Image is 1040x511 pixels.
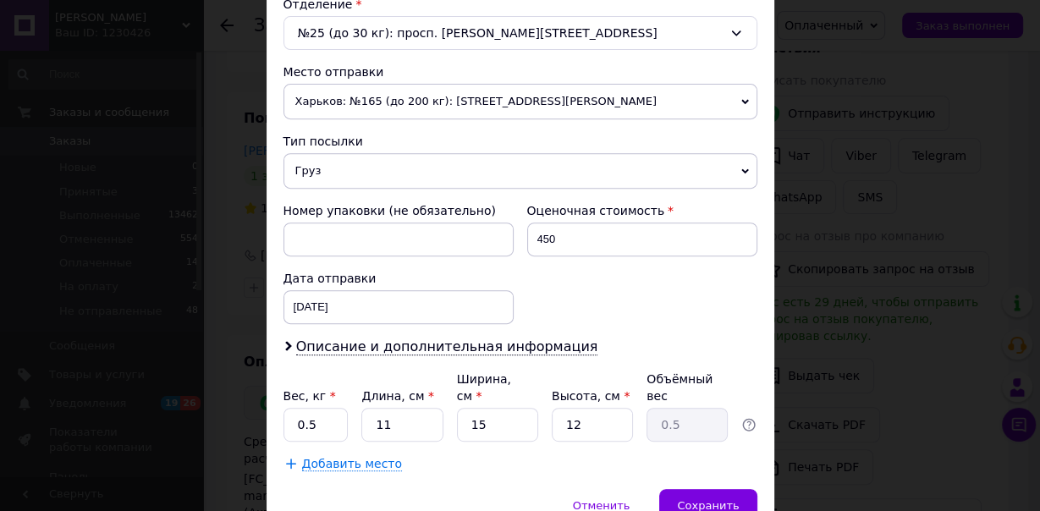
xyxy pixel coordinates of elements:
[552,389,630,403] label: Высота, см
[302,457,403,471] span: Добавить место
[296,338,598,355] span: Описание и дополнительная информация
[283,65,384,79] span: Место отправки
[457,372,511,403] label: Ширина, см
[283,135,363,148] span: Тип посылки
[527,202,757,219] div: Оценочная стоимость
[647,371,728,404] div: Объёмный вес
[283,84,757,119] span: Харьков: №165 (до 200 кг): [STREET_ADDRESS][PERSON_NAME]
[283,16,757,50] div: №25 (до 30 кг): просп. [PERSON_NAME][STREET_ADDRESS]
[283,202,514,219] div: Номер упаковки (не обязательно)
[361,389,433,403] label: Длина, см
[283,270,514,287] div: Дата отправки
[283,389,336,403] label: Вес, кг
[283,153,757,189] span: Груз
